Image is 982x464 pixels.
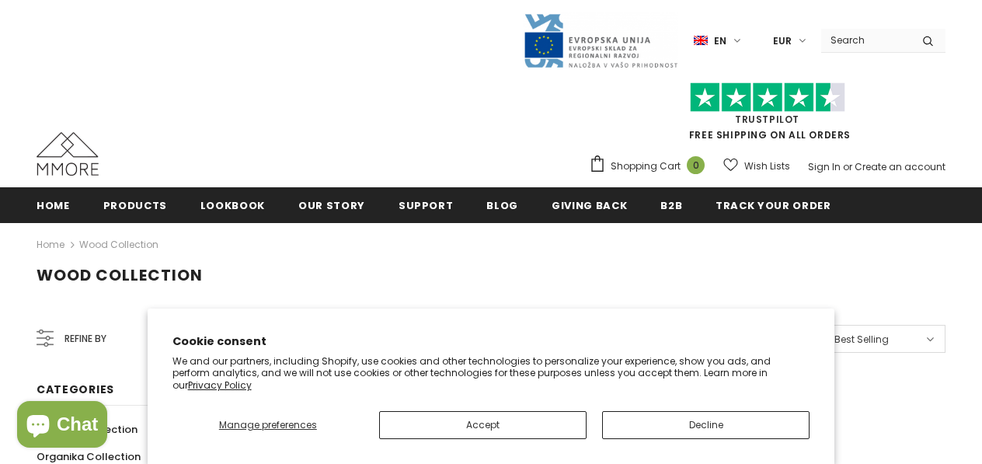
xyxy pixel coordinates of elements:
[103,198,167,213] span: Products
[855,160,945,173] a: Create an account
[834,332,889,347] span: Best Selling
[660,198,682,213] span: B2B
[611,159,681,174] span: Shopping Cart
[714,33,726,49] span: en
[219,418,317,431] span: Manage preferences
[188,379,252,392] a: Privacy Policy
[399,198,454,213] span: support
[79,238,158,251] a: Wood Collection
[12,401,112,452] inbox-online-store-chat: Shopify online store chat
[200,198,265,213] span: Lookbook
[103,187,167,222] a: Products
[486,187,518,222] a: Blog
[808,160,841,173] a: Sign In
[660,187,682,222] a: B2B
[37,449,141,464] span: Organika Collection
[552,187,627,222] a: Giving back
[172,411,364,439] button: Manage preferences
[589,89,945,141] span: FREE SHIPPING ON ALL ORDERS
[399,187,454,222] a: support
[602,411,810,439] button: Decline
[821,29,911,51] input: Search Site
[37,235,64,254] a: Home
[690,82,845,113] img: Trust Pilot Stars
[735,113,799,126] a: Trustpilot
[589,155,712,178] a: Shopping Cart 0
[723,152,790,180] a: Wish Lists
[37,187,70,222] a: Home
[523,33,678,47] a: Javni Razpis
[694,34,708,47] img: i-lang-1.png
[552,198,627,213] span: Giving back
[716,198,831,213] span: Track your order
[298,198,365,213] span: Our Story
[716,187,831,222] a: Track your order
[379,411,587,439] button: Accept
[37,132,99,176] img: MMORE Cases
[200,187,265,222] a: Lookbook
[773,33,792,49] span: EUR
[37,198,70,213] span: Home
[486,198,518,213] span: Blog
[687,156,705,174] span: 0
[744,159,790,174] span: Wish Lists
[843,160,852,173] span: or
[172,355,810,392] p: We and our partners, including Shopify, use cookies and other technologies to personalize your ex...
[37,382,114,397] span: Categories
[298,187,365,222] a: Our Story
[172,333,810,350] h2: Cookie consent
[64,330,106,347] span: Refine by
[37,264,203,286] span: Wood Collection
[523,12,678,69] img: Javni Razpis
